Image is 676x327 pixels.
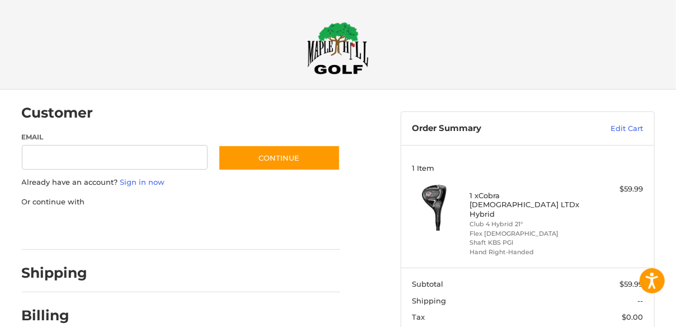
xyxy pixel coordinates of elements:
button: Continue [218,145,340,171]
label: Email [22,132,208,142]
iframe: PayPal-venmo [208,218,292,239]
div: $59.99 [585,184,643,195]
h3: Order Summary [412,123,569,134]
li: Hand Right-Handed [470,247,583,257]
li: Shaft KBS PGI [470,238,583,247]
p: Already have an account? [22,177,340,188]
li: Club 4 Hybrid 21° [470,219,583,229]
iframe: PayPal-paypal [18,218,102,239]
h2: Customer [22,104,93,122]
img: Maple Hill Golf [307,22,369,74]
span: $59.99 [619,279,643,288]
h4: 1 x Cobra [DEMOGRAPHIC_DATA] LTDx Hybrid [470,191,583,218]
iframe: PayPal-paylater [113,218,197,239]
span: Subtotal [412,279,443,288]
h2: Billing [22,307,87,324]
h2: Shipping [22,264,88,282]
h3: 1 Item [412,163,643,172]
p: Or continue with [22,197,340,208]
a: Sign in now [120,177,165,186]
a: Edit Cart [569,123,643,134]
li: Flex [DEMOGRAPHIC_DATA] [470,229,583,239]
